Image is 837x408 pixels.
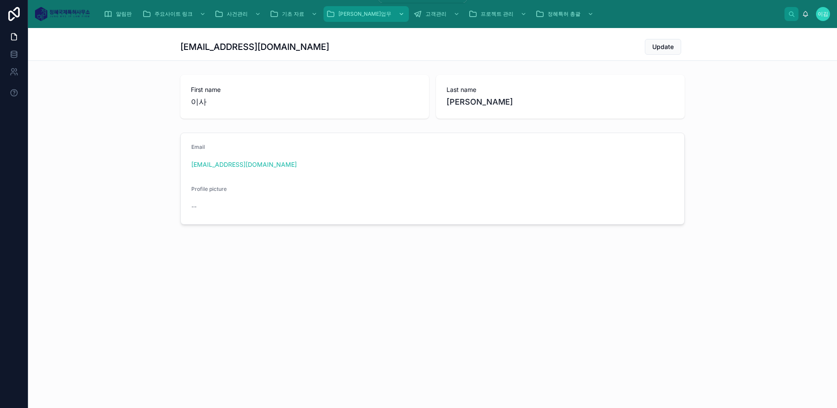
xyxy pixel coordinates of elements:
[324,6,409,22] a: [PERSON_NAME]업무
[97,4,784,24] div: scrollable content
[282,11,304,18] span: 기초 자료
[212,6,265,22] a: 사건관리
[191,202,197,211] span: --
[227,11,248,18] span: 사건관리
[645,39,681,55] button: Update
[155,11,193,18] span: 주요사이트 링크
[447,96,674,108] span: [PERSON_NAME]
[481,11,513,18] span: 프로젝트 관리
[466,6,531,22] a: 프로젝트 관리
[548,11,580,18] span: 정혜특허 총괄
[338,11,391,18] span: [PERSON_NAME]업무
[191,96,418,108] span: 이사
[191,144,205,150] span: Email
[267,6,322,22] a: 기초 자료
[101,6,138,22] a: 알림판
[116,11,132,18] span: 알림판
[191,186,227,192] span: Profile picture
[426,11,447,18] span: 고객관리
[411,6,464,22] a: 고객관리
[140,6,210,22] a: 주요사이트 링크
[180,41,329,53] h1: [EMAIL_ADDRESS][DOMAIN_NAME]
[35,7,90,21] img: App logo
[447,85,674,94] span: Last name
[191,160,297,169] a: [EMAIL_ADDRESS][DOMAIN_NAME]
[818,11,828,18] span: 이김
[652,42,674,51] span: Update
[191,85,418,94] span: First name
[533,6,598,22] a: 정혜특허 총괄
